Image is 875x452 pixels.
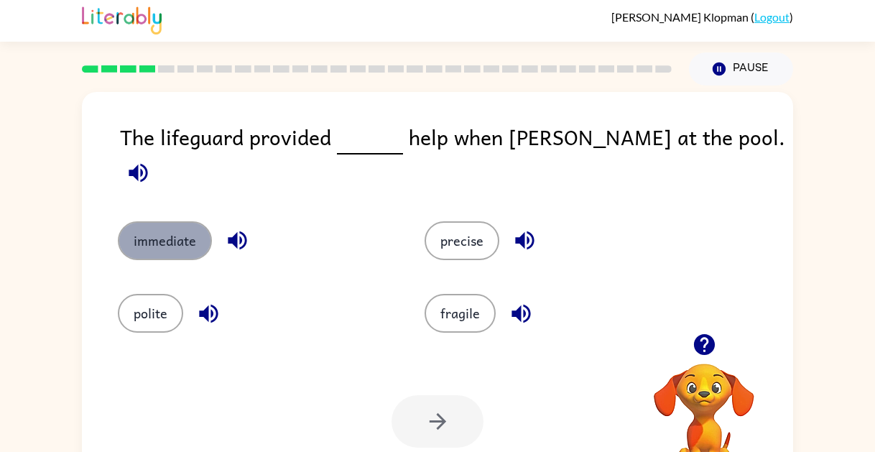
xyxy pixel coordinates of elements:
div: The lifeguard provided help when [PERSON_NAME] at the pool. [120,121,793,193]
button: immediate [118,221,212,260]
button: precise [425,221,499,260]
div: ( ) [611,10,793,24]
span: [PERSON_NAME] Klopman [611,10,751,24]
button: Pause [689,52,793,86]
button: polite [118,294,183,333]
img: Literably [82,3,162,34]
a: Logout [754,10,790,24]
button: fragile [425,294,496,333]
